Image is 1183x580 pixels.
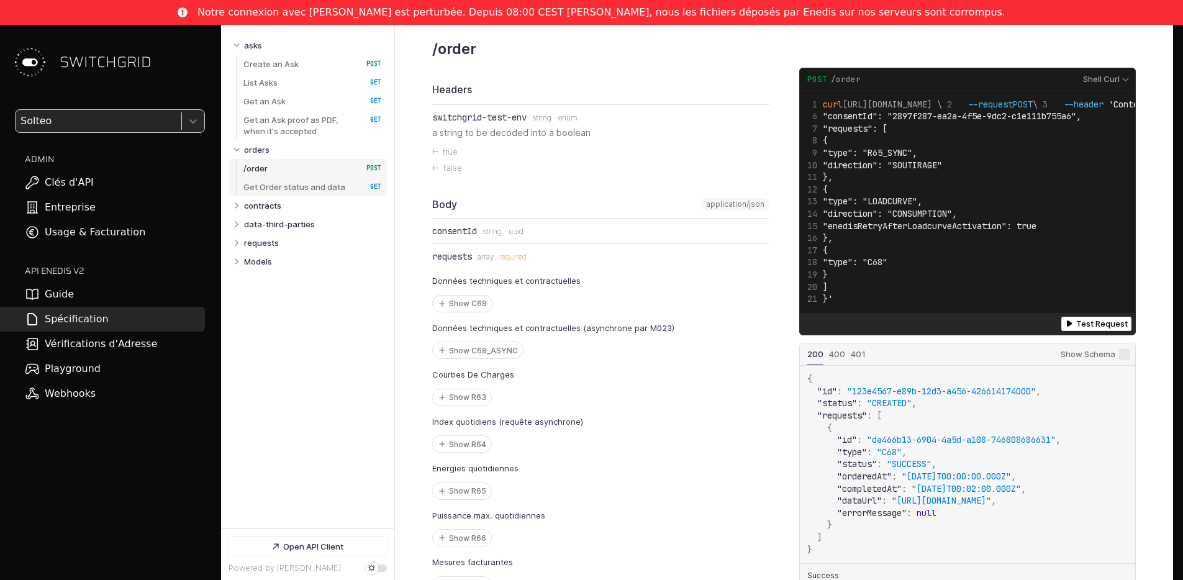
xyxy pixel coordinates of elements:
a: Open API Client [229,537,387,556]
button: Show C68 [433,296,492,312]
span: "consentId": "2897f287-ea2a-4f5e-9dc2-c1e111b755a6", [823,111,1081,122]
span: POST [357,164,381,173]
li: false [432,160,769,176]
span: , [1021,483,1026,494]
a: Get an Ask proof as PDF, when it's accepted GET [243,111,381,140]
span: , [991,495,996,506]
button: Show R66 [433,530,491,546]
p: Get an Ask [243,96,286,107]
p: orders [244,144,270,155]
p: Models [244,256,272,267]
span: , [931,458,936,469]
button: Show R64 [433,436,491,452]
a: Create an Ask POST [243,55,381,73]
span: GET [357,183,381,191]
span: { [823,184,828,195]
span: enum [558,114,578,122]
p: Get an Ask proof as PDF, when it's accepted [243,114,353,137]
span: "da466b13-6904-4a5d-a108-746808686631" [867,434,1056,445]
span: }, [823,171,833,183]
span: : [857,397,862,409]
a: contracts [244,196,382,215]
span: "requests" [817,410,867,421]
span: "status" [837,458,877,469]
span: string [532,114,551,122]
button: Test Request [1061,317,1131,331]
div: required [499,253,527,261]
span: string [483,227,502,236]
span: uuid [509,227,524,236]
p: data-third-parties [244,219,315,230]
p: Get Order status and data [243,181,345,193]
h2: API ENEDIS v2 [25,265,205,277]
span: 401 [851,349,866,359]
p: Energies quotidiennes [432,463,519,475]
a: /order POST [243,159,381,178]
span: : [867,446,872,458]
p: requests [244,237,279,248]
span: "direction": "CONSUMPTION", [823,208,957,219]
span: 200 [807,349,823,359]
span: "CREATED" [867,397,912,409]
span: } [807,544,812,555]
h3: /order [432,40,476,58]
span: GET [357,78,381,87]
li: true [432,144,769,160]
a: orders [244,140,382,159]
p: Mesures facturantes [432,556,513,569]
span: POST [1013,99,1033,110]
span: "id" [817,386,837,397]
span: { [823,135,828,146]
span: [ [877,410,882,421]
a: Get an Ask GET [243,92,381,111]
span: POST [807,74,827,85]
a: asks [244,36,382,55]
div: Set dark mode [368,564,375,572]
p: Index quotidiens (requête asynchrone) [432,416,583,428]
span: ] [817,532,822,543]
span: "status" [817,397,857,409]
div: requests [432,251,472,261]
p: List Asks [243,77,278,88]
span: : [857,434,862,445]
p: a string to be decoded into a boolean [432,126,769,139]
span: : [892,471,897,482]
p: Puissance max. quotidiennes [432,510,545,522]
p: contracts [244,200,281,211]
span: /order [831,74,861,85]
span: }, [823,232,833,243]
span: "type": "R65_SYNC", [823,147,917,158]
a: requests [244,233,382,252]
span: }' [823,293,833,304]
span: "completedAt" [837,483,902,494]
span: GET [357,97,381,106]
label: Show Schema [1061,343,1130,366]
div: consentId [432,226,477,236]
span: "[URL][DOMAIN_NAME]" [892,495,991,506]
a: data-third-parties [244,215,382,233]
span: : [877,458,882,469]
span: "[DATE]T00:02:00.000Z" [912,483,1021,494]
span: "type": "LOADCURVE", [823,196,922,207]
span: { [827,422,832,433]
span: GET [357,116,381,124]
span: \ [942,99,1038,110]
div: Body [432,198,769,219]
span: array [478,253,494,261]
span: curl [823,99,843,110]
span: [URL][DOMAIN_NAME] \ [807,99,943,110]
span: --header [1064,99,1104,110]
span: , [1056,434,1061,445]
span: : [907,507,912,519]
span: application/json [706,200,764,209]
span: "C68" [877,446,902,458]
span: , [1011,471,1016,482]
p: Courbes De Charges [432,369,514,381]
a: Models [244,252,382,271]
span: "type": "C68" [823,256,887,268]
span: , [902,446,907,458]
span: "requests": [ [823,123,887,134]
span: 400 [829,349,845,359]
h2: ADMIN [25,153,205,165]
p: Create an Ask [243,58,299,70]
